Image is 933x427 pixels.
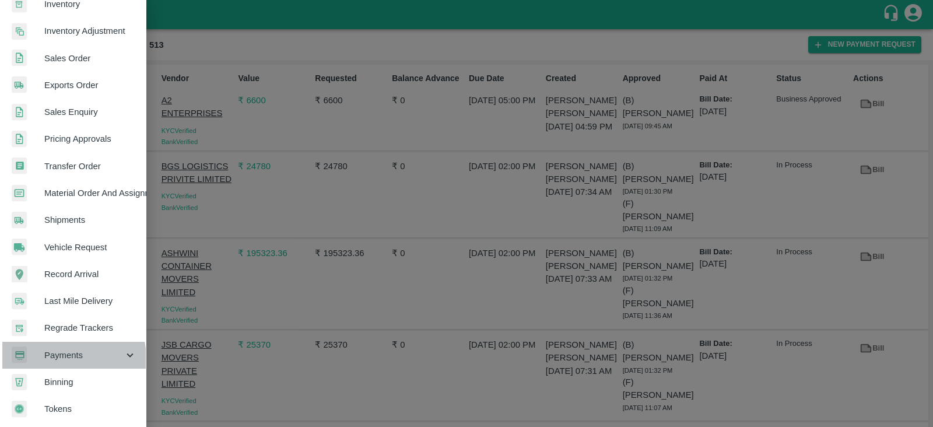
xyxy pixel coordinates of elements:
[44,349,124,362] span: Payments
[44,187,136,199] span: Material Order And Assignment
[12,76,27,93] img: shipments
[44,268,136,281] span: Record Arrival
[12,131,27,148] img: sales
[12,185,27,202] img: centralMaterial
[44,376,136,388] span: Binning
[12,401,27,418] img: tokens
[12,266,27,282] img: recordArrival
[12,157,27,174] img: whTransfer
[12,293,27,310] img: delivery
[12,23,27,40] img: inventory
[44,295,136,307] span: Last Mile Delivery
[12,50,27,66] img: sales
[44,241,136,254] span: Vehicle Request
[44,213,136,226] span: Shipments
[44,106,136,118] span: Sales Enquiry
[44,52,136,65] span: Sales Order
[44,321,136,334] span: Regrade Trackers
[12,104,27,121] img: sales
[12,212,27,229] img: shipments
[12,374,27,390] img: bin
[44,79,136,92] span: Exports Order
[44,402,136,415] span: Tokens
[44,160,136,173] span: Transfer Order
[44,132,136,145] span: Pricing Approvals
[44,24,136,37] span: Inventory Adjustment
[12,320,27,337] img: whTracker
[12,346,27,363] img: payment
[12,239,27,256] img: vehicle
